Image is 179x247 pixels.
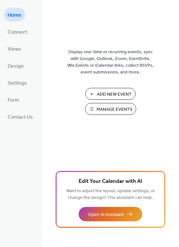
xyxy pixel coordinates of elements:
span: Want to adjust the layout, update settings, or change the design? The assistant can help. [66,187,155,202]
button: Add New Event [85,88,136,100]
span: Display one-time or recurring events, sync with Google, Outlook, Zoom, Eventbrite, Wix Events or ... [67,49,154,76]
span: Add New Event [97,91,132,98]
span: Open AI Assistant [88,211,124,218]
span: Settings [8,78,27,88]
span: Home [8,10,21,20]
button: Manage Events [85,103,136,115]
a: Form [4,93,23,106]
span: Edit Your Calendar with AI [79,177,142,186]
button: Open AI Assistant [79,207,142,221]
span: Form [8,95,19,105]
a: Settings [4,76,31,89]
span: Contact Us [8,112,33,122]
a: Views [4,42,25,55]
span: Views [8,44,21,54]
span: Connect [8,27,27,37]
a: Contact Us [4,110,37,123]
a: Design [4,59,27,72]
a: Connect [4,25,31,38]
span: Design [8,61,24,71]
a: Home [4,8,25,21]
span: Manage Events [97,106,132,113]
